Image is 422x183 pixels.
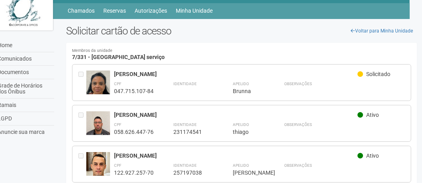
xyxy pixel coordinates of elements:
[173,163,197,168] strong: Identidade
[173,169,213,176] div: 257197038
[103,5,126,16] a: Reservas
[72,49,411,60] h4: 7/331 - [GEOGRAPHIC_DATA] serviço
[114,163,122,168] strong: CPF
[114,169,154,176] div: 122.927.257-70
[86,111,110,136] img: user.jpg
[233,88,264,95] div: Brunna
[366,152,379,159] span: Ativo
[114,152,357,159] div: [PERSON_NAME]
[78,71,86,95] div: Entre em contato com a Aministração para solicitar o cancelamento ou 2a via
[233,169,264,176] div: [PERSON_NAME]
[114,88,154,95] div: 047.715.107-84
[173,128,213,135] div: 231174541
[233,128,264,135] div: thiago
[86,71,110,102] img: user.jpg
[114,128,154,135] div: 058.626.447-76
[173,122,197,127] strong: Identidade
[284,163,312,168] strong: Observações
[284,82,312,86] strong: Observações
[114,122,122,127] strong: CPF
[68,5,95,16] a: Chamados
[366,71,390,77] span: Solicitado
[78,152,86,176] div: Entre em contato com a Aministração para solicitar o cancelamento ou 2a via
[176,5,213,16] a: Minha Unidade
[135,5,167,16] a: Autorizações
[233,82,249,86] strong: Apelido
[366,112,379,118] span: Ativo
[114,82,122,86] strong: CPF
[78,111,86,135] div: Entre em contato com a Aministração para solicitar o cancelamento ou 2a via
[72,49,411,53] small: Membros da unidade
[114,111,357,118] div: [PERSON_NAME]
[173,82,197,86] strong: Identidade
[114,71,357,78] div: [PERSON_NAME]
[284,122,312,127] strong: Observações
[346,25,417,37] a: Voltar para Minha Unidade
[233,163,249,168] strong: Apelido
[233,122,249,127] strong: Apelido
[66,25,417,37] h2: Solicitar cartão de acesso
